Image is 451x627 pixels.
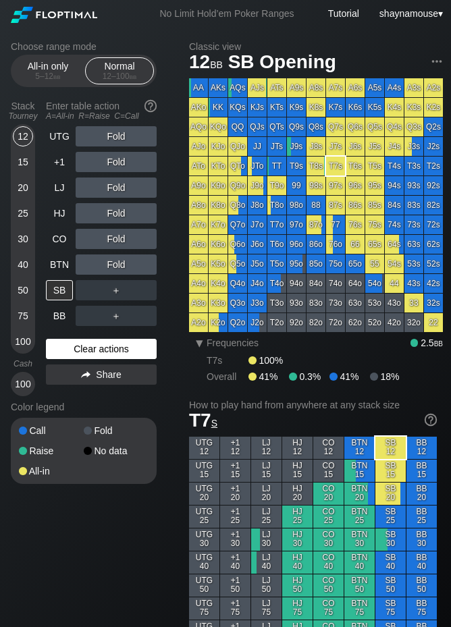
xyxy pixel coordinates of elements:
div: Q7s [326,117,345,136]
div: No data [84,446,149,456]
div: K7s [326,98,345,117]
div: Raise [19,446,84,456]
div: 54s [385,254,404,273]
div: 62s [424,235,443,254]
div: BB 50 [406,574,437,597]
div: 22 [424,313,443,332]
div: 15 [13,152,33,172]
div: LJ 40 [251,551,282,574]
div: A5s [365,78,384,97]
div: K8s [307,98,325,117]
div: Q2s [424,117,443,136]
div: HJ 25 [282,506,313,528]
div: Q2o [228,313,247,332]
div: Q4o [228,274,247,293]
div: SB 15 [375,460,406,482]
div: 5 – 12 [20,72,76,81]
div: 97o [287,215,306,234]
div: K2s [424,98,443,117]
div: J7o [248,215,267,234]
div: Q5s [365,117,384,136]
div: HJ 20 [282,483,313,505]
div: A3o [189,294,208,312]
div: Fold [76,178,157,198]
div: T8s [307,157,325,175]
div: All-in only [17,58,79,84]
div: Fold [76,254,157,275]
div: 12 – 100 [91,72,148,81]
div: 72s [424,215,443,234]
div: AQs [228,78,247,97]
div: 75o [326,254,345,273]
div: TT [267,157,286,175]
div: BTN 30 [344,528,375,551]
div: Color legend [11,396,157,418]
div: T4s [385,157,404,175]
div: UTG 40 [189,551,219,574]
div: ▾ [190,335,208,351]
div: BTN [46,254,73,275]
div: Q6s [346,117,365,136]
div: 18% [370,371,399,382]
div: +1 50 [220,574,250,597]
div: 94o [287,274,306,293]
div: 74s [385,215,404,234]
span: s [211,414,217,429]
div: SB [46,280,73,300]
div: UTG 30 [189,528,219,551]
div: UTG 25 [189,506,219,528]
div: 42o [385,313,404,332]
div: ＋ [76,280,157,300]
div: +1 75 [220,597,250,620]
div: HJ 50 [282,574,313,597]
div: J8o [248,196,267,215]
div: T5s [365,157,384,175]
div: 96o [287,235,306,254]
div: K5s [365,98,384,117]
div: 97s [326,176,345,195]
div: A4o [189,274,208,293]
div: 72o [326,313,345,332]
div: A2s [424,78,443,97]
div: BB 15 [406,460,437,482]
div: 44 [385,274,404,293]
div: 73o [326,294,345,312]
div: 86s [346,196,365,215]
div: 85o [307,254,325,273]
div: Fold [76,203,157,223]
div: 62o [346,313,365,332]
div: A7s [326,78,345,97]
div: 83s [404,196,423,215]
div: SB 30 [375,528,406,551]
div: J7s [326,137,345,156]
div: K6s [346,98,365,117]
div: Q7o [228,215,247,234]
div: K6o [209,235,228,254]
div: +1 20 [220,483,250,505]
div: T7o [267,215,286,234]
div: 96s [346,176,365,195]
div: Stack [5,95,41,126]
div: 82s [424,196,443,215]
div: 20 [13,178,33,198]
div: 54o [365,274,384,293]
div: SB 50 [375,574,406,597]
div: 41% [329,371,370,382]
span: bb [210,56,223,71]
a: Tutorial [328,8,359,19]
div: 43o [385,294,404,312]
div: 87o [307,215,325,234]
div: +1 [46,152,73,172]
div: BTN 12 [344,437,375,459]
div: 32o [404,313,423,332]
div: J4s [385,137,404,156]
div: UTG 20 [189,483,219,505]
div: 92o [287,313,306,332]
div: HJ 12 [282,437,313,459]
div: J9s [287,137,306,156]
div: 43s [404,274,423,293]
div: K8o [209,196,228,215]
div: K4o [209,274,228,293]
div: 32s [424,294,443,312]
div: Q9o [228,176,247,195]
